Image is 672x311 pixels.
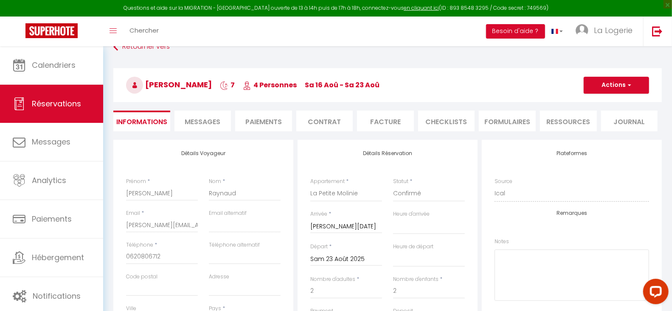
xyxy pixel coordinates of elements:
img: ... [576,24,588,37]
li: Informations [113,111,170,131]
span: Analytics [32,175,66,186]
span: Notifications [33,291,81,301]
img: logout [652,26,663,36]
li: Paiements [235,111,292,131]
label: Nombre d'enfants [393,275,439,283]
label: Appartement [310,178,345,186]
label: Email [126,209,140,217]
h4: Remarques [495,210,649,216]
label: Arrivée [310,210,327,218]
span: Réservations [32,98,81,109]
label: Adresse [209,273,229,281]
span: Messages [32,136,70,147]
label: Départ [310,243,328,251]
span: Sa 16 Aoû - Sa 23 Aoû [305,80,380,90]
li: Journal [601,111,658,131]
span: Chercher [129,26,159,35]
a: Chercher [123,17,165,46]
label: Prénom [126,178,146,186]
label: Nom [209,178,221,186]
label: Nombre d'adultes [310,275,355,283]
span: Messages [185,117,220,127]
button: Besoin d'aide ? [486,24,545,39]
label: Source [495,178,512,186]
span: Calendriers [32,60,76,70]
span: La Logerie [594,25,633,36]
h4: Détails Réservation [310,150,465,156]
label: Code postal [126,273,157,281]
label: Statut [393,178,408,186]
label: Heure de départ [393,243,433,251]
label: Téléphone [126,241,153,249]
span: [PERSON_NAME] [126,79,212,90]
li: CHECKLISTS [418,111,475,131]
li: Contrat [296,111,353,131]
span: 7 [220,80,235,90]
label: Téléphone alternatif [209,241,260,249]
h4: Plateformes [495,150,649,156]
label: Email alternatif [209,209,247,217]
span: 4 Personnes [243,80,297,90]
label: Heure d'arrivée [393,210,430,218]
a: ... La Logerie [569,17,643,46]
h4: Détails Voyageur [126,150,281,156]
li: FORMULAIRES [479,111,536,131]
li: Ressources [540,111,597,131]
img: Super Booking [25,23,78,38]
a: Retourner vers [113,39,662,55]
iframe: LiveChat chat widget [636,275,672,311]
label: Notes [495,238,509,246]
a: en cliquant ici [404,4,439,11]
span: Paiements [32,214,72,224]
li: Facture [357,111,414,131]
button: Actions [584,77,649,94]
span: Hébergement [32,252,84,263]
